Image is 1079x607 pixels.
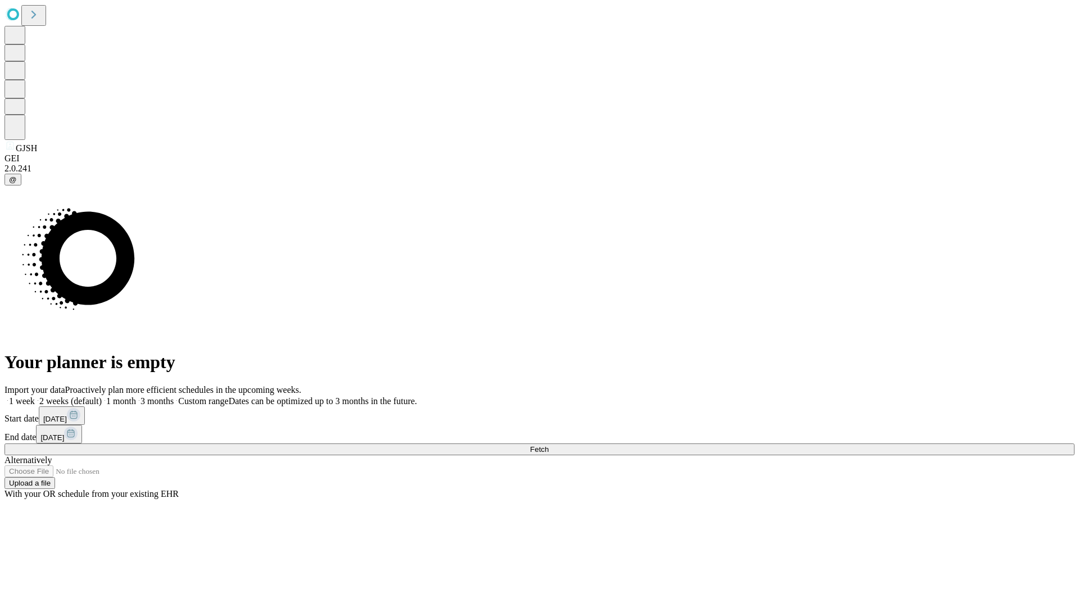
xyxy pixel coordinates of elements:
div: End date [4,425,1075,443]
span: [DATE] [43,415,67,423]
div: 2.0.241 [4,164,1075,174]
button: Fetch [4,443,1075,455]
span: Dates can be optimized up to 3 months in the future. [229,396,417,406]
span: Fetch [530,445,548,454]
span: [DATE] [40,433,64,442]
span: With your OR schedule from your existing EHR [4,489,179,499]
span: Custom range [178,396,228,406]
span: GJSH [16,143,37,153]
div: GEI [4,153,1075,164]
button: @ [4,174,21,185]
span: @ [9,175,17,184]
span: 1 month [106,396,136,406]
div: Start date [4,406,1075,425]
button: [DATE] [36,425,82,443]
span: 2 weeks (default) [39,396,102,406]
h1: Your planner is empty [4,352,1075,373]
button: [DATE] [39,406,85,425]
span: 3 months [140,396,174,406]
span: Alternatively [4,455,52,465]
button: Upload a file [4,477,55,489]
span: 1 week [9,396,35,406]
span: Import your data [4,385,65,395]
span: Proactively plan more efficient schedules in the upcoming weeks. [65,385,301,395]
